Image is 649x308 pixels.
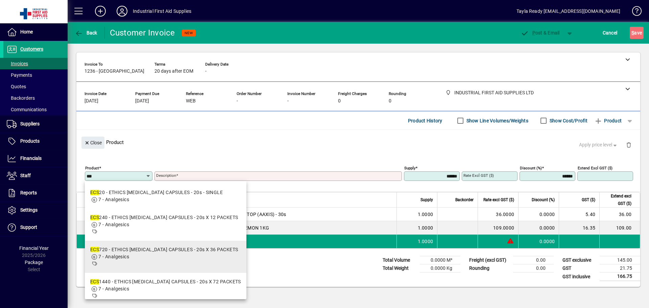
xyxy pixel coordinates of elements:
span: Settings [20,207,38,213]
span: [DATE] [85,98,98,104]
span: ost & Email [521,30,560,35]
span: 1236 - [GEOGRAPHIC_DATA] [85,69,144,74]
mat-label: Rate excl GST ($) [463,173,494,178]
span: Back [75,30,97,35]
button: Add [90,5,111,17]
td: 109.00 [599,221,640,235]
span: Rate excl GST ($) [483,196,514,204]
button: Back [73,27,99,39]
div: 1440 - ETHICS [MEDICAL_DATA] CAPSULES - 20s X 72 PACKETS [90,278,241,285]
span: Products [20,138,40,144]
label: Show Line Volumes/Weights [465,117,528,124]
span: 7 - Analgesics [98,222,129,227]
td: 0.0000 [518,208,559,221]
app-page-header-button: Delete [621,142,637,148]
span: Home [20,29,33,34]
td: 0.00 [513,256,554,264]
a: Quotes [3,81,68,92]
span: Cancel [603,27,618,38]
span: 0 [338,98,341,104]
span: Financials [20,156,42,161]
em: ECS [90,279,99,284]
span: [DATE] [135,98,149,104]
span: WEB [186,98,196,104]
a: Suppliers [3,116,68,133]
span: GST ($) [582,196,595,204]
td: Total Weight [379,264,420,273]
div: 20 - ETHICS [MEDICAL_DATA] CAPSULES - 20s - SINGLE [90,189,223,196]
div: 240 - ETHICS [MEDICAL_DATA] CAPSULES - 20s X 12 PACKETS [90,214,238,221]
em: ECS [90,215,99,220]
button: Close [81,137,104,149]
span: Invoices [7,61,28,66]
span: Reports [20,190,37,195]
a: Support [3,219,68,236]
mat-label: Description [156,173,176,178]
span: - [287,98,289,104]
button: Delete [621,137,637,153]
em: ECS [90,247,99,252]
a: Communications [3,104,68,115]
td: 0.00 [513,264,554,273]
span: 1.0000 [418,224,433,231]
mat-option: ECS20 - ETHICS PARACETAMOL CAPSULES - 20s - SINGLE [85,184,246,209]
button: Profile [111,5,133,17]
div: 720 - ETHICS [MEDICAL_DATA] CAPSULES - 20s X 36 PACKETS [90,246,238,253]
span: Suppliers [20,121,40,126]
div: Tayla Ready [EMAIL_ADDRESS][DOMAIN_NAME] [516,6,620,17]
td: 36.00 [599,208,640,221]
label: Show Cost/Profit [548,117,587,124]
app-page-header-button: Close [80,139,106,145]
div: Industrial First Aid Supplies [133,6,191,17]
span: 7 - Analgesics [98,254,129,259]
div: 109.0000 [482,224,514,231]
span: Payments [7,72,32,78]
a: Staff [3,167,68,184]
span: Communications [7,107,47,112]
app-page-header-button: Back [68,27,105,39]
span: Product History [408,115,442,126]
span: 0 [389,98,391,104]
span: Apply price level [579,141,618,148]
td: 0.0000 [518,221,559,235]
mat-option: ECS720 - ETHICS PARACETAMOL CAPSULES - 20s X 36 PACKETS [85,241,246,273]
td: 21.75 [600,264,640,273]
td: 145.00 [600,256,640,264]
span: Quotes [7,84,26,89]
span: Staff [20,173,31,178]
span: Financial Year [19,245,49,251]
td: GST inclusive [559,273,600,281]
button: Post & Email [517,27,563,39]
a: Payments [3,69,68,81]
div: 36.0000 [482,211,514,218]
mat-label: Supply [404,166,415,170]
mat-label: Product [85,166,99,170]
td: 16.35 [559,221,599,235]
td: GST [559,264,600,273]
a: Financials [3,150,68,167]
td: 0.0000 M³ [420,256,460,264]
mat-option: ECS1440 - ETHICS PARACETAMOL CAPSULES - 20s X 72 PACKETS [85,273,246,305]
span: 1.0000 [418,211,433,218]
td: 5.40 [559,208,599,221]
span: Support [20,224,37,230]
mat-option: ECS240 - ETHICS PARACETAMOL CAPSULES - 20s X 12 PACKETS [85,209,246,241]
span: Discount (%) [532,196,555,204]
span: 7 - Analgesics [98,197,129,202]
a: Products [3,133,68,150]
a: Invoices [3,58,68,69]
button: Apply price level [576,139,621,151]
span: - [205,69,207,74]
span: Close [84,137,102,148]
span: 1.0000 [418,238,433,245]
mat-label: Discount (%) [520,166,542,170]
span: P [532,30,535,35]
button: Save [630,27,644,39]
span: Customers [20,46,43,52]
td: Rounding [466,264,513,273]
span: Extend excl GST ($) [604,192,631,207]
span: Package [25,260,43,265]
td: GST exclusive [559,256,600,264]
span: Backorders [7,95,35,101]
td: Total Volume [379,256,420,264]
